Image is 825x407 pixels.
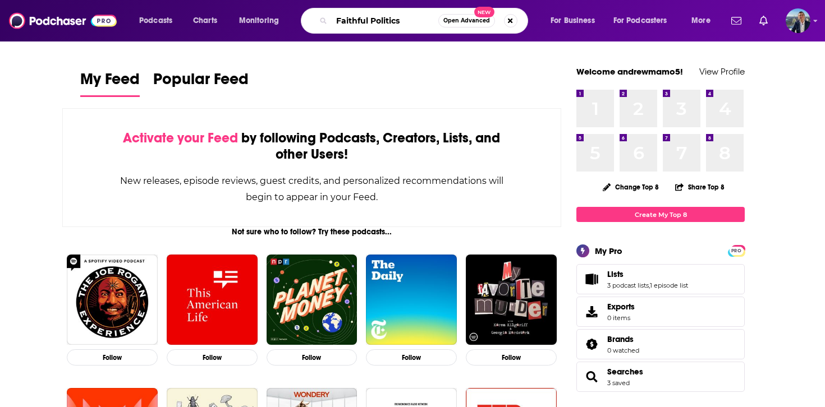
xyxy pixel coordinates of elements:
a: Brands [580,336,603,352]
span: 0 items [607,314,635,322]
span: Brands [576,329,745,359]
a: Searches [580,369,603,385]
span: Monitoring [239,13,279,29]
a: View Profile [699,66,745,77]
span: Brands [607,334,634,344]
a: 3 saved [607,379,630,387]
span: Logged in as andrewmamo5 [786,8,810,33]
span: Exports [580,304,603,320]
span: Open Advanced [443,18,490,24]
img: The Joe Rogan Experience [67,255,158,345]
span: Podcasts [139,13,172,29]
span: More [691,13,711,29]
span: Popular Feed [153,70,249,95]
a: Exports [576,297,745,327]
a: 0 watched [607,346,639,354]
img: Planet Money [267,255,357,345]
button: open menu [606,12,684,30]
button: Show profile menu [786,8,810,33]
button: Follow [167,349,258,366]
a: Show notifications dropdown [755,11,772,30]
img: My Favorite Murder with Karen Kilgariff and Georgia Hardstark [466,255,557,345]
img: User Profile [786,8,810,33]
input: Search podcasts, credits, & more... [332,12,438,30]
span: Exports [607,302,635,312]
a: 3 podcast lists [607,281,649,289]
button: Follow [466,349,557,366]
a: Brands [607,334,639,344]
div: Search podcasts, credits, & more... [311,8,539,34]
span: Searches [576,362,745,392]
button: open menu [231,12,294,30]
img: This American Life [167,255,258,345]
span: For Business [551,13,595,29]
span: New [474,7,494,17]
button: Change Top 8 [596,180,666,194]
button: open menu [684,12,725,30]
a: Searches [607,367,643,377]
div: New releases, episode reviews, guest credits, and personalized recommendations will begin to appe... [119,173,505,205]
a: PRO [730,246,743,255]
a: Charts [186,12,224,30]
button: open menu [543,12,609,30]
span: , [649,281,650,289]
span: My Feed [80,70,140,95]
div: by following Podcasts, Creators, Lists, and other Users! [119,130,505,163]
button: Follow [267,349,357,366]
a: My Feed [80,70,140,97]
span: PRO [730,247,743,255]
span: Charts [193,13,217,29]
button: Open AdvancedNew [438,14,495,27]
img: The Daily [366,255,457,345]
div: Not sure who to follow? Try these podcasts... [62,227,561,237]
a: Create My Top 8 [576,207,745,222]
a: Show notifications dropdown [727,11,746,30]
a: Welcome andrewmamo5! [576,66,683,77]
span: Lists [607,269,624,279]
button: Follow [366,349,457,366]
img: Podchaser - Follow, Share and Rate Podcasts [9,10,117,31]
a: Lists [580,271,603,287]
a: 1 episode list [650,281,688,289]
span: For Podcasters [613,13,667,29]
span: Lists [576,264,745,294]
div: My Pro [595,246,622,256]
a: Lists [607,269,688,279]
a: Popular Feed [153,70,249,97]
span: Activate your Feed [123,129,238,146]
button: open menu [131,12,187,30]
button: Follow [67,349,158,366]
button: Share Top 8 [675,176,725,198]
